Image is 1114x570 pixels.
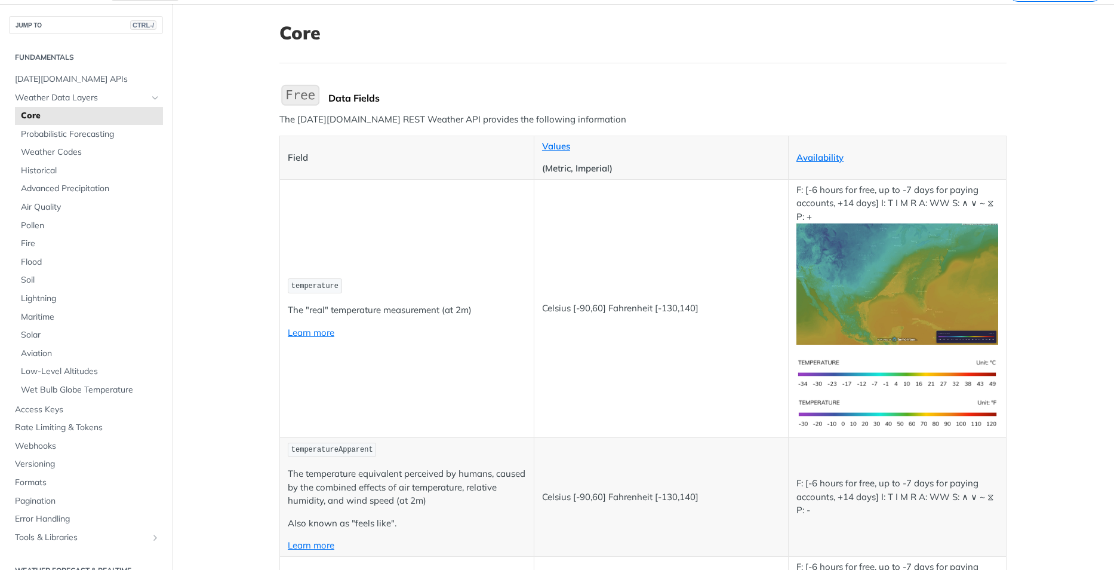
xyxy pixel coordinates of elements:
[15,477,160,489] span: Formats
[15,235,163,253] a: Fire
[15,290,163,308] a: Lightning
[15,326,163,344] a: Solar
[15,217,163,235] a: Pollen
[279,22,1007,44] h1: Core
[15,125,163,143] a: Probabilistic Forecasting
[21,256,160,268] span: Flood
[150,533,160,543] button: Show subpages for Tools & Libraries
[9,401,163,419] a: Access Keys
[9,52,163,63] h2: Fundamentals
[15,180,163,198] a: Advanced Precipitation
[796,152,844,163] a: Availability
[15,143,163,161] a: Weather Codes
[130,20,156,30] span: CTRL-/
[15,495,160,507] span: Pagination
[288,517,526,531] p: Also known as "feels like".
[542,140,570,152] a: Values
[15,458,160,470] span: Versioning
[279,113,1007,127] p: The [DATE][DOMAIN_NAME] REST Weather API provides the following information
[15,162,163,180] a: Historical
[542,162,780,176] p: (Metric, Imperial)
[21,366,160,378] span: Low-Level Altitudes
[15,308,163,326] a: Maritime
[21,220,160,232] span: Pollen
[9,455,163,473] a: Versioning
[21,384,160,396] span: Wet Bulb Globe Temperature
[15,532,147,544] span: Tools & Libraries
[21,183,160,195] span: Advanced Precipitation
[15,422,160,434] span: Rate Limiting & Tokens
[15,404,160,416] span: Access Keys
[288,540,334,551] a: Learn more
[15,440,160,452] span: Webhooks
[328,92,1007,104] div: Data Fields
[796,367,998,378] span: Expand image
[796,278,998,289] span: Expand image
[796,407,998,418] span: Expand image
[288,467,526,508] p: The temperature equivalent perceived by humans, caused by the combined effects of air temperature...
[542,302,780,315] p: Celsius [-90,60] Fahrenheit [-130,140]
[9,419,163,437] a: Rate Limiting & Tokens
[15,271,163,289] a: Soil
[21,238,160,250] span: Fire
[796,477,998,517] p: F: [-6 hours for free, up to -7 days for paying accounts, +14 days] I: T I M R A: WW S: ∧ ∨ ~ ⧖ P: -
[15,73,160,85] span: [DATE][DOMAIN_NAME] APIs
[9,529,163,547] a: Tools & LibrariesShow subpages for Tools & Libraries
[9,71,163,88] a: [DATE][DOMAIN_NAME] APIs
[291,446,373,454] span: temperatureApparent
[21,274,160,286] span: Soil
[288,327,334,338] a: Learn more
[15,198,163,216] a: Air Quality
[9,492,163,510] a: Pagination
[21,329,160,341] span: Solar
[15,513,160,525] span: Error Handling
[21,110,160,122] span: Core
[15,345,163,363] a: Aviation
[21,146,160,158] span: Weather Codes
[9,437,163,455] a: Webhooks
[15,107,163,125] a: Core
[21,201,160,213] span: Air Quality
[15,253,163,271] a: Flood
[21,348,160,360] span: Aviation
[9,16,163,34] button: JUMP TOCTRL-/
[21,128,160,140] span: Probabilistic Forecasting
[288,151,526,165] p: Field
[15,381,163,399] a: Wet Bulb Globe Temperature
[542,491,780,504] p: Celsius [-90,60] Fahrenheit [-130,140]
[9,89,163,107] a: Weather Data LayersHide subpages for Weather Data Layers
[9,474,163,492] a: Formats
[15,92,147,104] span: Weather Data Layers
[796,183,998,345] p: F: [-6 hours for free, up to -7 days for paying accounts, +14 days] I: T I M R A: WW S: ∧ ∨ ~ ⧖ P: +
[288,304,526,317] p: The "real" temperature measurement (at 2m)
[21,311,160,323] span: Maritime
[9,510,163,528] a: Error Handling
[150,93,160,103] button: Hide subpages for Weather Data Layers
[21,165,160,177] span: Historical
[291,282,338,290] span: temperature
[21,293,160,305] span: Lightning
[15,363,163,381] a: Low-Level Altitudes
